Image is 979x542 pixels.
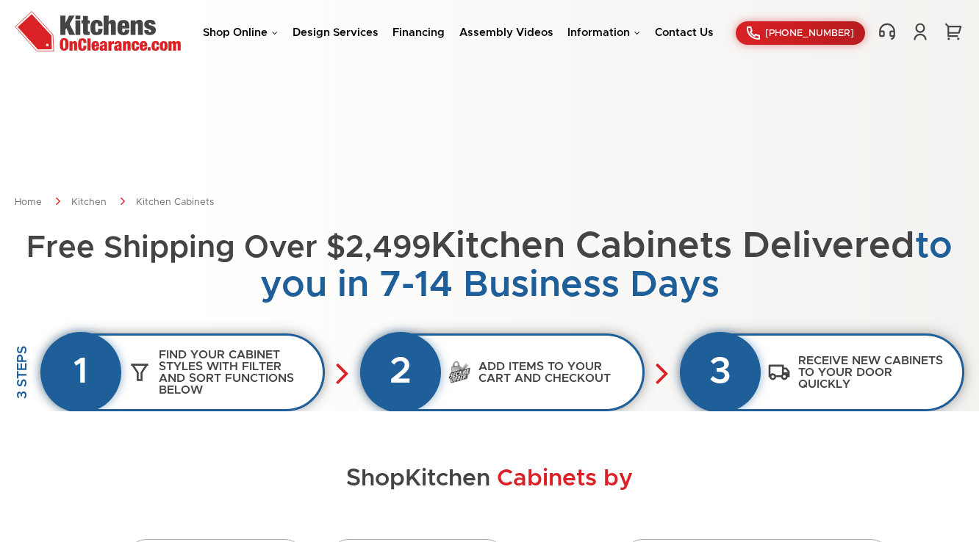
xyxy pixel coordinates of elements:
span: [PHONE_NUMBER] [765,29,854,38]
h3: Find your cabinet styles with filter and sort functions below [151,342,323,403]
span: Cabinets by [497,467,633,491]
a: Design Services [293,27,379,38]
h3: Add items to your cart and checkout [471,353,642,391]
div: 1 [40,332,121,413]
div: 2 [360,332,441,413]
a: Information [567,27,640,38]
a: Kitchen [71,198,107,207]
h2: Shop [15,466,964,492]
img: Kitchens On Clearance [15,11,181,51]
h2: 3 STEPS [15,346,32,399]
span: Kitchen [405,467,490,491]
a: Assembly Videos [459,27,553,38]
h1: Kitchen Cabinets Delivered [15,227,964,304]
a: Financing [392,27,445,38]
a: Home [15,198,42,207]
small: Free Shipping Over $2,499 [26,233,431,264]
div: 3 [680,332,761,413]
a: Contact Us [655,27,714,38]
a: Shop Online [203,27,278,38]
h3: Receive new cabinets to your door quickly [791,347,962,397]
a: Kitchen Cabinets [136,198,214,207]
a: [PHONE_NUMBER] [736,21,865,45]
span: to you in 7-14 Business Days [260,228,953,303]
